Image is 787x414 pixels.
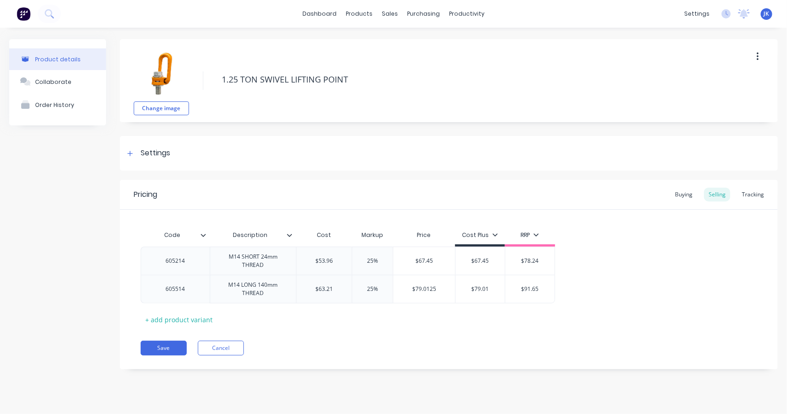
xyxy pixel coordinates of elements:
div: $67.45 [456,249,505,272]
span: JK [764,10,769,18]
a: dashboard [298,7,341,21]
img: file [138,51,184,97]
div: Price [393,226,455,244]
div: Code [141,224,204,247]
button: Product details [9,48,106,70]
div: products [341,7,377,21]
div: $91.65 [505,278,555,301]
div: 25% [349,278,396,301]
div: M14 LONG 140mm THREAD [214,279,292,299]
div: Code [141,226,210,244]
div: Order History [35,101,74,108]
div: $79.01 [456,278,505,301]
div: Selling [704,188,730,201]
div: $78.24 [505,249,555,272]
button: Order History [9,93,106,116]
div: 605214 [153,255,199,267]
div: Collaborate [35,78,71,85]
div: M14 SHORT 24mm THREAD [214,251,292,271]
div: Description [210,224,290,247]
div: 605514M14 LONG 140mm THREAD$63.2125%$79.0125$79.01$91.65 [141,275,555,303]
button: Cancel [198,341,244,355]
div: $79.0125 [393,278,455,301]
div: purchasing [402,7,444,21]
div: 605214M14 SHORT 24mm THREAD$53.9625%$67.45$67.45$78.24 [141,247,555,275]
div: Cost Plus [462,231,498,239]
button: Save [141,341,187,355]
img: Factory [17,7,30,21]
div: Description [210,226,296,244]
div: RRP [521,231,539,239]
div: Settings [141,148,170,159]
button: Change image [134,101,189,115]
div: Buying [670,188,697,201]
div: 25% [349,249,396,272]
textarea: 1.25 TON SWIVEL LIFTING POINT [217,69,722,90]
div: settings [680,7,714,21]
div: $67.45 [393,249,455,272]
div: sales [377,7,402,21]
div: + add product variant [141,313,217,327]
div: 605514 [153,283,199,295]
div: productivity [444,7,489,21]
div: Tracking [737,188,769,201]
div: fileChange image [134,46,189,115]
div: Markup [352,226,393,244]
div: Cost [296,226,352,244]
div: $53.96 [296,249,352,272]
div: $63.21 [296,278,352,301]
div: Product details [35,56,81,63]
div: Pricing [134,189,157,200]
button: Collaborate [9,70,106,93]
